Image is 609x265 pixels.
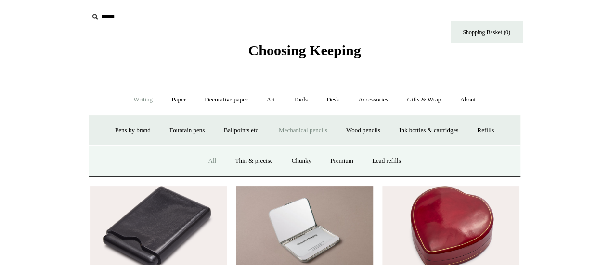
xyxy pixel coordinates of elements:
a: Ink bottles & cartridges [390,118,467,143]
a: Refills [468,118,503,143]
a: Fountain pens [161,118,213,143]
a: Choosing Keeping [248,50,361,57]
a: Thin & precise [226,148,281,174]
a: Pens by brand [106,118,159,143]
a: Desk [318,87,348,113]
a: Shopping Basket (0) [451,21,523,43]
a: Writing [125,87,161,113]
a: All [199,148,225,174]
span: Choosing Keeping [248,42,361,58]
a: Wood pencils [337,118,389,143]
a: Tools [285,87,316,113]
a: Decorative paper [196,87,256,113]
a: Mechanical pencils [270,118,336,143]
a: Gifts & Wrap [398,87,450,113]
a: Accessories [350,87,397,113]
a: Ballpoints etc. [215,118,269,143]
a: Lead refills [363,148,410,174]
a: Art [258,87,284,113]
a: Chunky [283,148,320,174]
a: About [451,87,484,113]
a: Premium [322,148,362,174]
a: Paper [163,87,194,113]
